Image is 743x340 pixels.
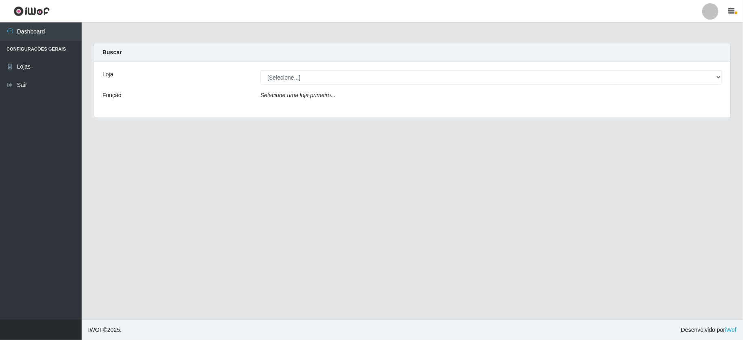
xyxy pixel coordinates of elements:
[102,91,122,100] label: Função
[88,326,122,334] span: © 2025 .
[102,49,122,56] strong: Buscar
[102,70,113,79] label: Loja
[260,92,335,98] i: Selecione uma loja primeiro...
[13,6,50,16] img: CoreUI Logo
[88,327,103,333] span: IWOF
[725,327,736,333] a: iWof
[681,326,736,334] span: Desenvolvido por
